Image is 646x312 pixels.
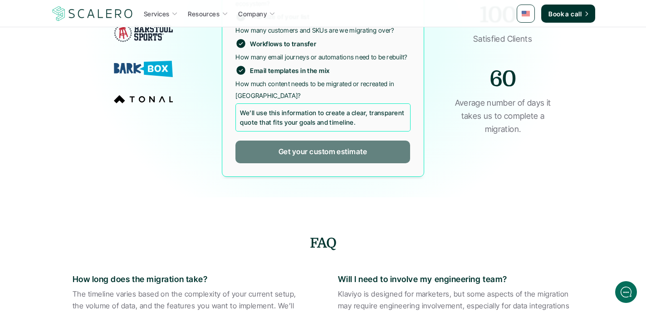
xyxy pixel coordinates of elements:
[7,58,174,78] button: New conversation
[58,234,588,253] h4: FAQ
[76,253,115,259] span: We run on Gist
[59,64,109,72] span: New conversation
[250,66,329,75] p: Email templates in the mix
[450,33,555,46] p: Satisfied Clients
[235,78,410,101] p: How much content needs to be migrated or recreated in [GEOGRAPHIC_DATA]?
[188,9,220,19] p: Resources
[450,97,556,136] p: Average number of days it takes us to complete a migration.
[235,51,410,63] p: How many email journeys or automations need to be rebuilt?
[615,281,637,303] iframe: gist-messenger-bubble-iframe
[338,273,574,286] p: Will I need to involve my engineering team?
[450,64,556,94] h2: 60
[51,5,134,22] img: Scalero company logo
[240,108,406,127] p: We’ll use this information to create a clear, transparent quote that fits your goals and timeline.
[279,146,367,158] p: Get your custom estimate
[73,273,308,286] p: How long does the migration take?
[235,24,410,36] p: How many customers and SKUs are we migrating over?
[541,5,595,23] a: Book a call
[250,39,316,49] p: Workflows to transfer
[235,141,410,163] a: Get your custom estimate
[144,9,169,19] p: Services
[238,9,267,19] p: Company
[548,9,582,19] p: Book a call
[480,3,526,28] strong: 100+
